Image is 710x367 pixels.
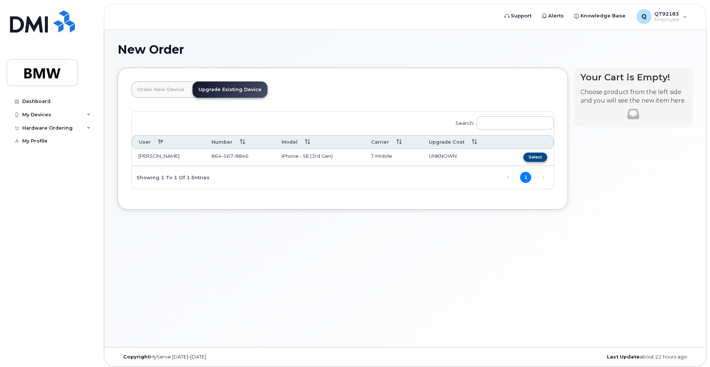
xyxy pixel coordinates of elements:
[233,153,249,159] span: 8846
[275,135,365,149] th: Model: activate to sort column ascending
[364,149,422,166] td: T-Mobile
[211,153,249,159] span: 864
[678,335,704,361] iframe: Messenger Launcher
[451,111,554,132] label: Search:
[364,135,422,149] th: Carrier: activate to sort column ascending
[520,172,531,183] a: 1
[132,149,205,166] td: [PERSON_NAME]
[118,354,309,360] div: MyServe [DATE]–[DATE]
[275,149,365,166] td: iPhone - SE (3rd Gen)
[523,153,547,162] button: Select
[581,72,686,82] h4: Your Cart is Empty!
[118,43,693,56] h1: New Order
[123,354,150,360] strong: Copyright
[476,116,554,130] input: Search:
[205,135,275,149] th: Number: activate to sort column ascending
[221,153,233,159] span: 567
[581,88,686,105] p: Choose product from the left side and you will see the new item here.
[132,135,205,149] th: User: activate to sort column descending
[501,354,693,360] div: about 22 hours ago
[132,171,210,183] div: Showing 1 to 1 of 1 entries
[131,81,190,98] a: Order New Device
[422,135,503,149] th: Upgrade Cost: activate to sort column ascending
[607,354,640,360] strong: Last Update
[502,172,513,183] a: Previous
[193,81,267,98] a: Upgrade Existing Device
[538,172,549,183] a: Next
[429,153,457,159] span: UNKNOWN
